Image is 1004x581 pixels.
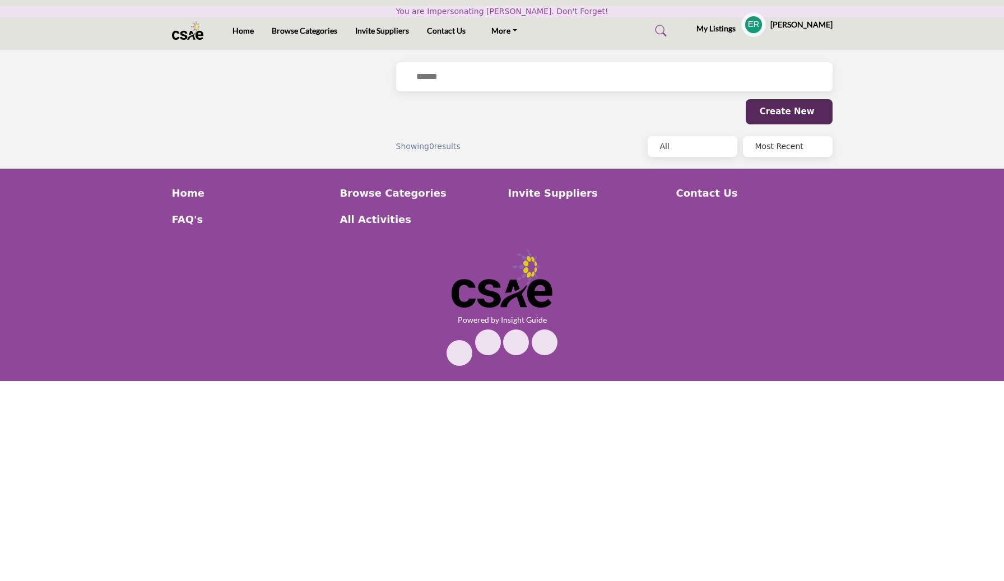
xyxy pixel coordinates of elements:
[755,142,803,151] span: Most Recent
[340,212,496,227] a: All Activities
[340,185,496,201] a: Browse Categories
[172,21,210,40] img: site Logo
[680,22,736,36] div: My Listings
[355,26,409,35] a: Invite Suppliers
[429,142,434,151] span: 0
[696,24,736,34] h5: My Listings
[760,106,815,117] span: Create New
[475,329,501,355] a: LinkedIn Link
[676,185,833,201] a: Contact Us
[644,22,674,40] a: Search
[172,185,328,201] a: Home
[746,99,833,124] button: Create New
[272,26,337,35] a: Browse Categories
[532,329,557,355] a: Threads Link
[233,26,254,35] a: Home
[660,142,670,151] span: All
[508,185,664,201] a: Invite Suppliers
[452,249,552,308] img: No Site Logo
[172,212,328,227] a: FAQ's
[741,12,766,37] button: Show hide supplier dropdown
[503,329,529,355] a: Twitter Link
[770,19,833,30] h5: [PERSON_NAME]
[427,26,466,35] a: Contact Us
[447,340,472,366] a: Facebook Link
[396,141,527,152] div: Showing results
[458,315,547,324] a: Powered by Insight Guide
[484,23,525,39] a: More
